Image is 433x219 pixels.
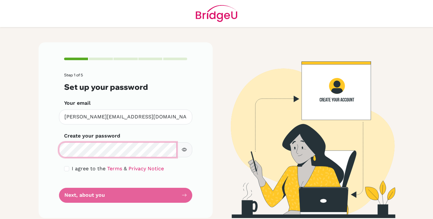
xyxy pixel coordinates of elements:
[64,132,120,140] label: Create your password
[64,73,83,77] span: Step 1 of 5
[124,166,127,172] span: &
[59,109,192,124] input: Insert your email*
[128,166,164,172] a: Privacy Notice
[107,166,122,172] a: Terms
[64,99,91,107] label: Your email
[64,82,187,92] h3: Set up your password
[72,166,106,172] span: I agree to the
